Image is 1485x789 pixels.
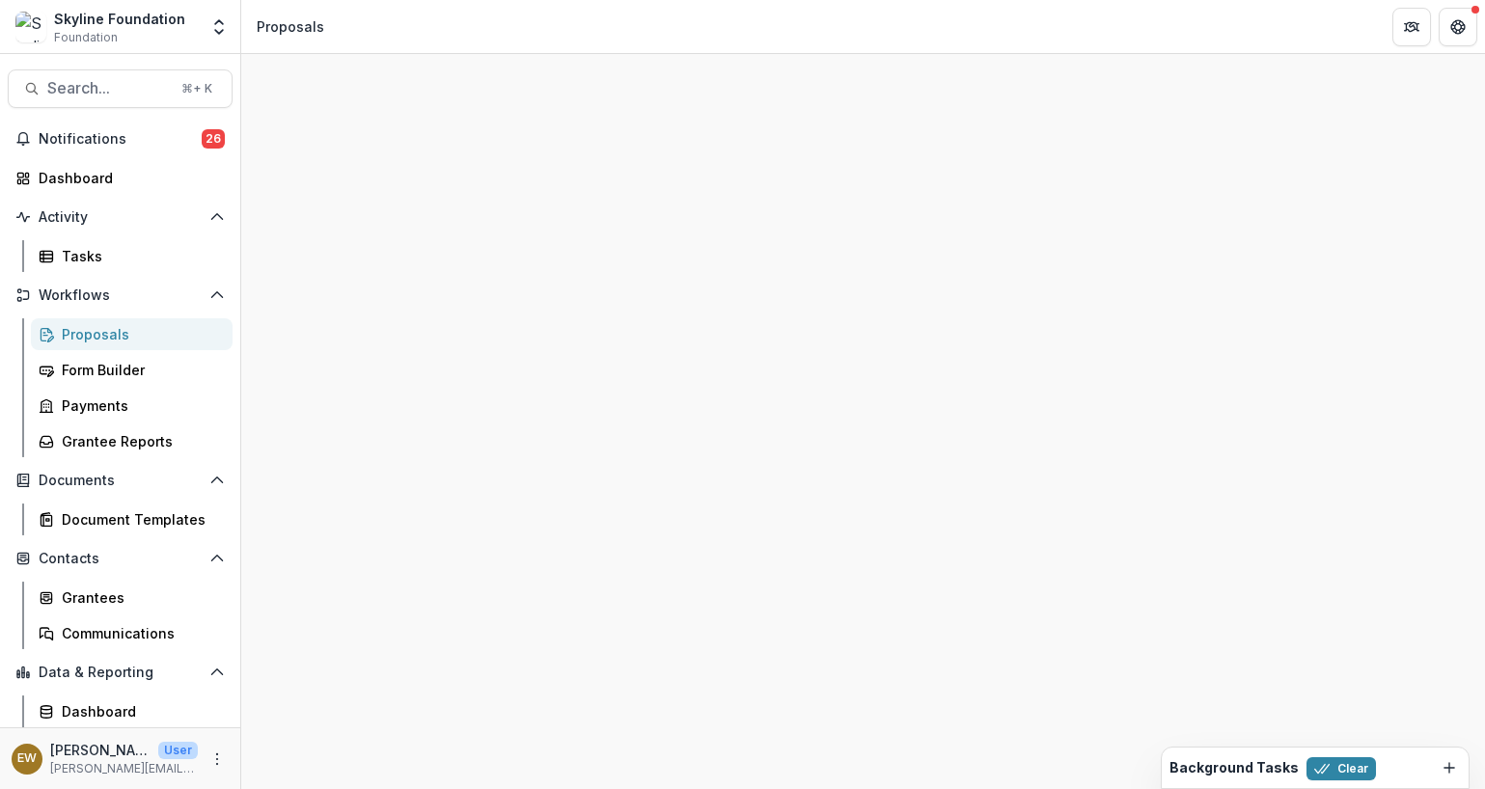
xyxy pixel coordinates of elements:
[31,318,233,350] a: Proposals
[39,551,202,567] span: Contacts
[62,509,217,530] div: Document Templates
[39,209,202,226] span: Activity
[31,617,233,649] a: Communications
[39,665,202,681] span: Data & Reporting
[178,78,216,99] div: ⌘ + K
[31,425,233,457] a: Grantee Reports
[54,9,185,29] div: Skyline Foundation
[39,287,202,304] span: Workflows
[1438,756,1461,779] button: Dismiss
[31,695,233,727] a: Dashboard
[8,280,233,311] button: Open Workflows
[8,202,233,232] button: Open Activity
[8,657,233,688] button: Open Data & Reporting
[62,246,217,266] div: Tasks
[8,465,233,496] button: Open Documents
[257,16,324,37] div: Proposals
[15,12,46,42] img: Skyline Foundation
[62,623,217,643] div: Communications
[206,748,229,771] button: More
[8,162,233,194] a: Dashboard
[8,543,233,574] button: Open Contacts
[206,8,233,46] button: Open entity switcher
[62,431,217,451] div: Grantee Reports
[158,742,198,759] p: User
[1392,8,1431,46] button: Partners
[31,240,233,272] a: Tasks
[1439,8,1477,46] button: Get Help
[249,13,332,41] nav: breadcrumb
[31,390,233,422] a: Payments
[39,131,202,148] span: Notifications
[62,360,217,380] div: Form Builder
[202,129,225,149] span: 26
[39,473,202,489] span: Documents
[62,395,217,416] div: Payments
[47,79,170,97] span: Search...
[1169,760,1299,776] h2: Background Tasks
[62,701,217,721] div: Dashboard
[50,760,198,777] p: [PERSON_NAME][EMAIL_ADDRESS][DOMAIN_NAME]
[31,354,233,386] a: Form Builder
[50,740,151,760] p: [PERSON_NAME]
[54,29,118,46] span: Foundation
[62,324,217,344] div: Proposals
[8,69,233,108] button: Search...
[1306,757,1376,780] button: Clear
[17,752,37,765] div: Eddie Whitfield
[8,123,233,154] button: Notifications26
[62,587,217,608] div: Grantees
[31,582,233,613] a: Grantees
[31,503,233,535] a: Document Templates
[39,168,217,188] div: Dashboard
